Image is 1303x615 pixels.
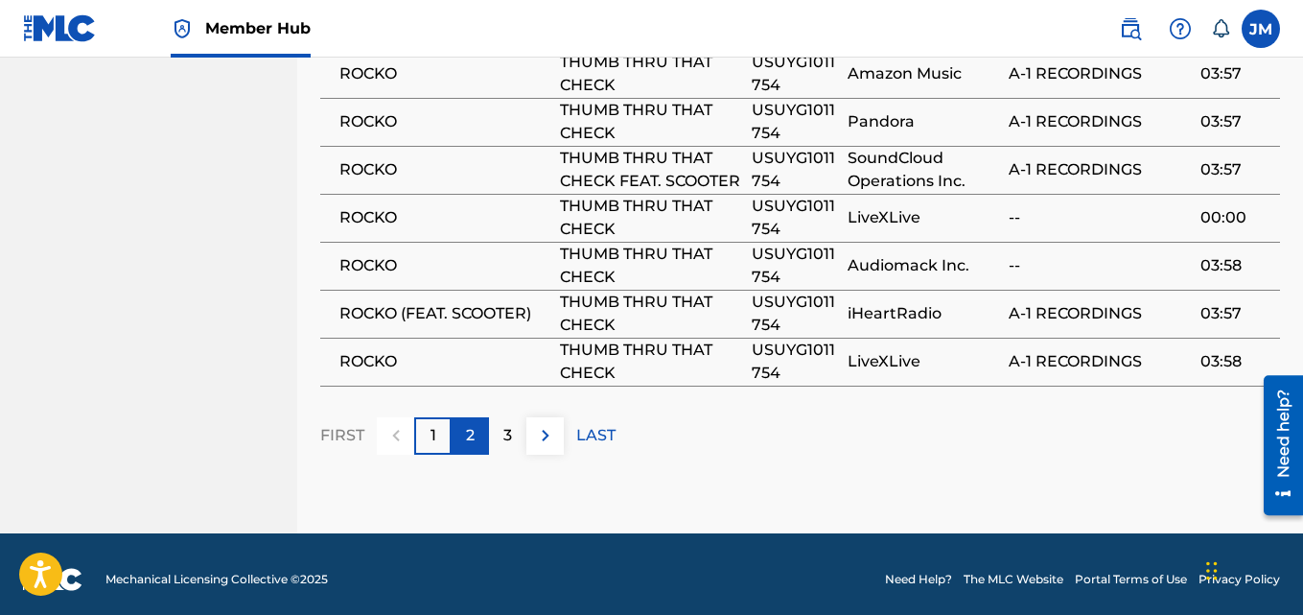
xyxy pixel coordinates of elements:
[1200,206,1270,229] span: 00:00
[1200,62,1270,85] span: 03:57
[1169,17,1192,40] img: help
[339,62,550,85] span: ROCKO
[205,17,311,39] span: Member Hub
[1200,110,1270,133] span: 03:57
[339,350,550,373] span: ROCKO
[848,350,999,373] span: LiveXLive
[848,110,999,133] span: Pandora
[503,424,512,447] p: 3
[560,51,742,97] span: THUMB THRU THAT CHECK
[171,17,194,40] img: Top Rightsholder
[560,243,742,289] span: THUMB THRU THAT CHECK
[105,571,328,588] span: Mechanical Licensing Collective © 2025
[1200,254,1270,277] span: 03:58
[339,302,550,325] span: ROCKO (FEAT. SCOOTER)
[848,147,999,193] span: SoundCloud Operations Inc.
[752,147,837,193] span: USUYG1011754
[885,571,952,588] a: Need Help?
[1075,571,1187,588] a: Portal Terms of Use
[339,158,550,181] span: ROCKO
[1009,158,1191,181] span: A-1 RECORDINGS
[560,195,742,241] span: THUMB THRU THAT CHECK
[752,339,837,385] span: USUYG1011754
[1200,350,1270,373] span: 03:58
[560,99,742,145] span: THUMB THRU THAT CHECK
[1161,10,1199,48] div: Help
[848,254,999,277] span: Audiomack Inc.
[320,424,364,447] p: FIRST
[1249,367,1303,522] iframe: Resource Center
[1119,17,1142,40] img: search
[1206,542,1218,600] div: Drag
[560,339,742,385] span: THUMB THRU THAT CHECK
[752,243,837,289] span: USUYG1011754
[848,206,999,229] span: LiveXLive
[534,424,557,447] img: right
[1009,110,1191,133] span: A-1 RECORDINGS
[466,424,475,447] p: 2
[23,14,97,42] img: MLC Logo
[560,147,742,193] span: THUMB THRU THAT CHECK FEAT. SCOOTER
[430,424,436,447] p: 1
[1200,302,1270,325] span: 03:57
[339,254,550,277] span: ROCKO
[1111,10,1150,48] a: Public Search
[1009,62,1191,85] span: A-1 RECORDINGS
[576,424,616,447] p: LAST
[1211,19,1230,38] div: Notifications
[1009,350,1191,373] span: A-1 RECORDINGS
[848,302,999,325] span: iHeartRadio
[752,195,837,241] span: USUYG1011754
[752,99,837,145] span: USUYG1011754
[560,291,742,337] span: THUMB THRU THAT CHECK
[848,62,999,85] span: Amazon Music
[339,110,550,133] span: ROCKO
[1200,523,1296,615] iframe: Chat Widget
[1009,254,1191,277] span: --
[1200,158,1270,181] span: 03:57
[964,571,1063,588] a: The MLC Website
[752,291,837,337] span: USUYG1011754
[1242,10,1280,48] div: User Menu
[1198,571,1280,588] a: Privacy Policy
[1009,302,1191,325] span: A-1 RECORDINGS
[752,51,837,97] span: USUYG1011754
[1009,206,1191,229] span: --
[339,206,550,229] span: ROCKO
